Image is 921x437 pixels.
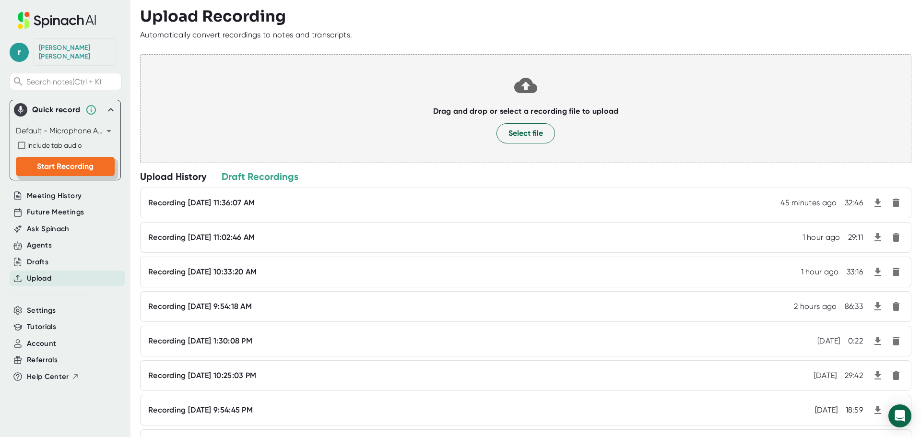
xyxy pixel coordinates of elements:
div: 8/27/2025, 10:25:03 PM [814,371,837,380]
div: Draft Recordings [222,170,298,183]
div: Open Intercom Messenger [888,404,911,427]
div: 8/27/2025, 9:54:45 PM [815,405,838,415]
button: Select file [496,123,555,143]
div: Upload History [140,170,206,183]
button: Tutorials [27,321,56,332]
div: 0:22 [848,336,863,346]
div: 8/29/2025, 1:30:08 PM [817,336,840,346]
div: Quick record [32,105,81,115]
div: Recording [DATE] 9:54:45 PM [148,405,253,415]
h3: Upload Recording [140,7,911,25]
div: Automatically convert recordings to notes and transcripts. [140,30,352,40]
div: 86:33 [845,302,863,311]
span: r [10,43,29,62]
span: Search notes (Ctrl + K) [26,77,101,86]
span: Start Recording [37,162,94,171]
button: Agents [27,240,52,251]
div: Record both your microphone and the audio from your browser tab (e.g., videos, meetings, etc.) [16,140,115,151]
button: Referrals [27,354,58,366]
div: Recording [DATE] 11:02:46 AM [148,233,255,242]
button: Ask Spinach [27,224,70,235]
div: 9/2/2025, 11:36:07 AM [780,198,837,208]
div: Recording [DATE] 10:25:03 PM [148,371,256,380]
span: Include tab audio [27,142,82,149]
span: Help Center [27,371,69,382]
button: Upload [27,273,51,284]
button: Drafts [27,257,48,268]
div: 32:46 [845,198,863,208]
div: 33:16 [847,267,863,277]
button: Meeting History [27,190,82,201]
div: Default - Microphone Array (Intel® Smart Sound Technology (Intel® SST)) [16,123,115,139]
div: Recording [DATE] 10:33:20 AM [148,267,257,277]
div: Recording [DATE] 9:54:18 AM [148,302,252,311]
div: 9/2/2025, 10:33:20 AM [801,267,839,277]
button: Future Meetings [27,207,84,218]
div: 18:59 [846,405,863,415]
div: Recording [DATE] 1:30:08 PM [148,336,252,346]
div: 9/2/2025, 11:02:46 AM [803,233,840,242]
button: Account [27,338,56,349]
span: Select file [508,128,543,139]
div: 9/2/2025, 9:54:18 AM [794,302,837,311]
button: Settings [27,305,56,316]
div: Recording [DATE] 11:36:07 AM [148,198,255,208]
div: Ryan Smith [39,44,111,60]
div: 29:42 [845,371,863,380]
button: Help Center [27,371,79,382]
button: Start Recording [16,157,115,176]
div: Quick record [14,100,117,119]
b: Drag and drop or select a recording file to upload [433,106,619,116]
div: 29:11 [848,233,863,242]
